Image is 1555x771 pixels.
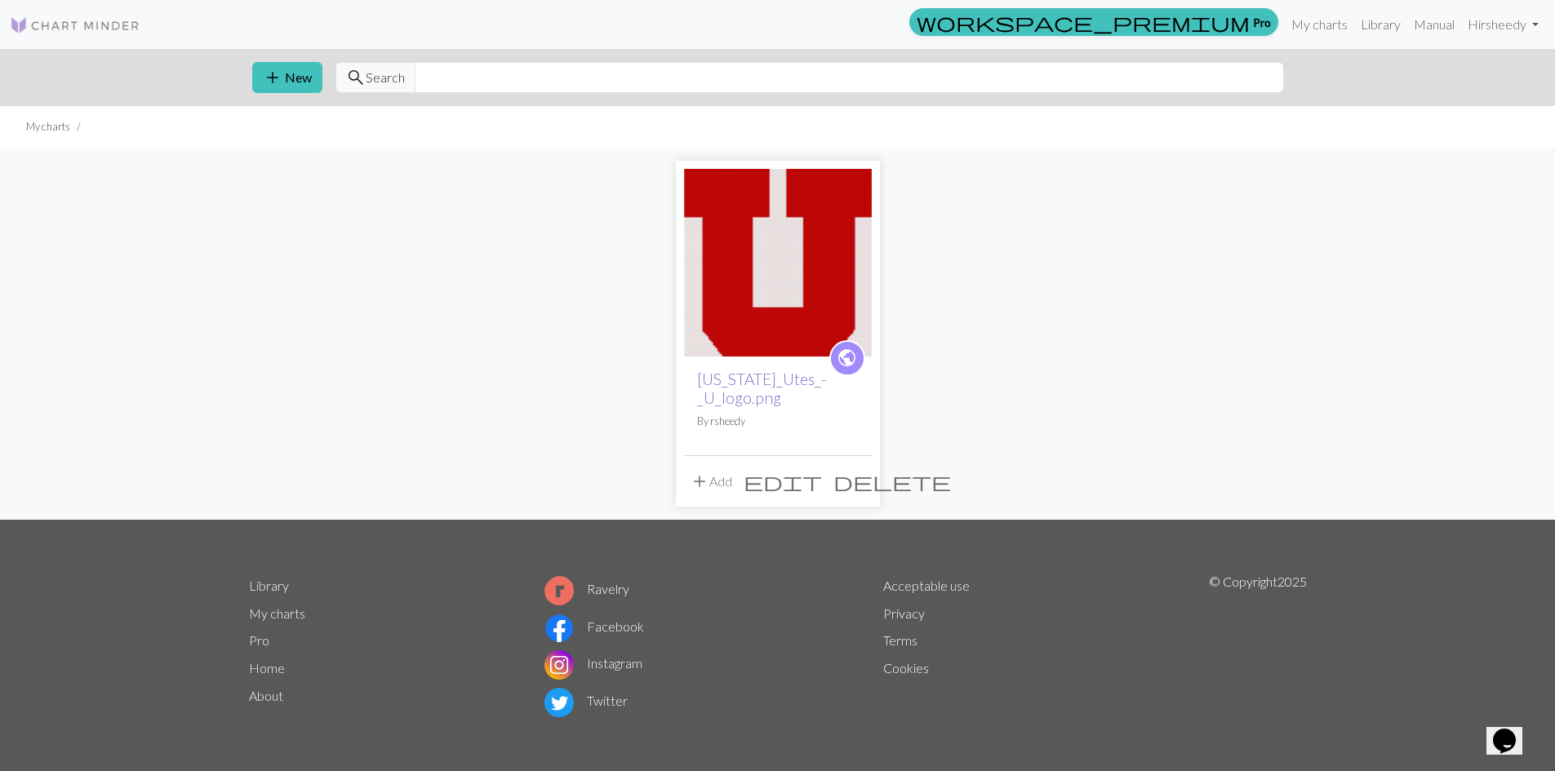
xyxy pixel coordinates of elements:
a: About [249,688,283,703]
a: public [829,340,865,376]
img: Logo [10,16,140,35]
a: Acceptable use [883,578,970,593]
i: public [837,342,857,374]
button: Delete [828,466,957,497]
img: Utah_Utes_-_U_logo.png [684,169,872,357]
i: Edit [744,472,822,491]
span: delete [833,470,951,493]
span: search [346,66,366,89]
img: Twitter logo [544,688,574,717]
a: Privacy [883,605,925,621]
a: Hirsheedy [1461,8,1545,41]
span: workspace_premium [917,11,1250,33]
a: Terms [883,632,917,648]
button: Edit [738,466,828,497]
a: Twitter [544,693,628,708]
span: Search [366,68,405,87]
a: Cookies [883,660,929,676]
span: edit [744,470,822,493]
img: Ravelry logo [544,576,574,605]
button: New [252,62,322,93]
a: My charts [1285,8,1354,41]
p: By rsheedy [697,414,859,429]
img: Facebook logo [544,614,574,643]
a: Home [249,660,285,676]
span: public [837,345,857,370]
a: Instagram [544,655,642,671]
a: Facebook [544,618,644,634]
a: Pro [249,632,269,648]
a: Library [1354,8,1407,41]
a: Ravelry [544,581,629,596]
span: add [263,66,282,89]
p: © Copyright 2025 [1209,572,1307,720]
li: My charts [26,119,70,135]
span: add [690,470,709,493]
a: Manual [1407,8,1461,41]
img: Instagram logo [544,650,574,680]
iframe: chat widget [1486,706,1539,755]
a: Pro [909,8,1278,36]
a: Library [249,578,289,593]
a: [US_STATE]_Utes_-_U_logo.png [697,370,826,407]
a: Utah_Utes_-_U_logo.png [684,253,872,268]
a: My charts [249,605,305,621]
button: Add [684,466,738,497]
